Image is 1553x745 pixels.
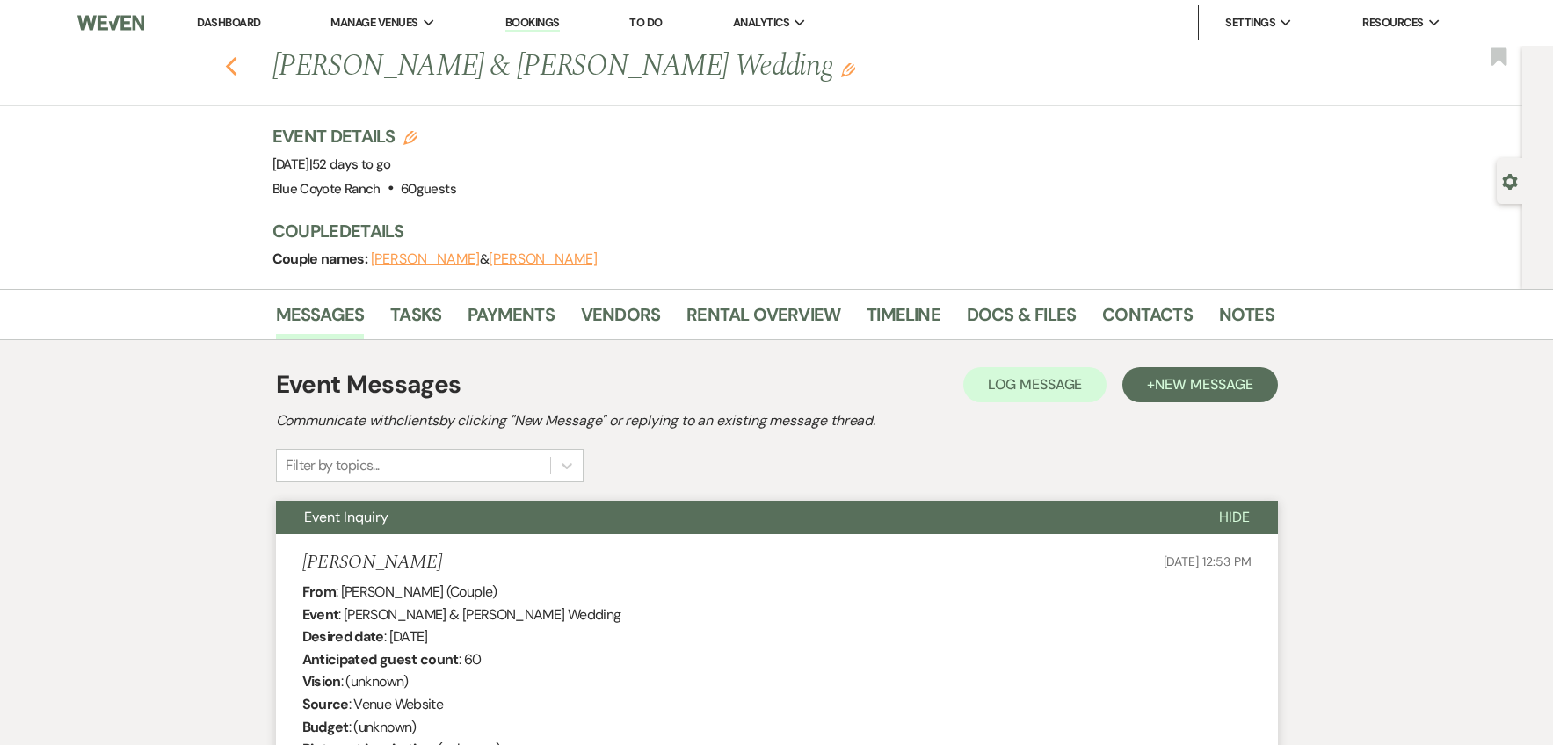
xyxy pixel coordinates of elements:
span: Log Message [988,375,1082,394]
h3: Couple Details [272,219,1257,243]
button: +New Message [1122,367,1277,402]
b: Vision [302,672,341,691]
span: Manage Venues [330,14,417,32]
div: Filter by topics... [286,455,380,476]
a: Rental Overview [686,300,840,339]
button: Log Message [963,367,1107,402]
span: 60 guests [401,180,456,198]
h1: [PERSON_NAME] & [PERSON_NAME] Wedding [272,46,1060,88]
span: [DATE] [272,156,391,173]
a: Tasks [390,300,441,339]
span: | [309,156,391,173]
b: Budget [302,718,349,736]
span: Blue Coyote Ranch [272,180,381,198]
button: [PERSON_NAME] [489,252,598,266]
a: Docs & Files [967,300,1076,339]
b: From [302,582,336,601]
button: Edit [841,61,855,77]
span: New Message [1155,375,1252,394]
button: Event Inquiry [276,501,1191,534]
button: [PERSON_NAME] [371,252,480,266]
a: Vendors [581,300,660,339]
h1: Event Messages [276,366,461,403]
span: Hide [1219,508,1250,526]
a: Timeline [867,300,940,339]
b: Anticipated guest count [302,650,459,669]
h5: [PERSON_NAME] [302,552,442,574]
span: Event Inquiry [304,508,388,526]
span: [DATE] 12:53 PM [1164,553,1252,569]
span: Couple names: [272,250,371,268]
span: & [371,250,598,268]
button: Open lead details [1502,172,1518,189]
img: Weven Logo [77,4,144,41]
button: Hide [1191,501,1278,534]
a: Messages [276,300,365,339]
a: Bookings [505,15,560,32]
a: Contacts [1102,300,1193,339]
span: Resources [1362,14,1423,32]
a: To Do [629,15,662,30]
span: Analytics [733,14,789,32]
b: Desired date [302,627,384,646]
h2: Communicate with clients by clicking "New Message" or replying to an existing message thread. [276,410,1278,431]
a: Dashboard [197,15,260,30]
h3: Event Details [272,124,456,148]
span: 52 days to go [312,156,391,173]
a: Notes [1219,300,1274,339]
a: Payments [468,300,555,339]
b: Event [302,605,339,624]
span: Settings [1225,14,1275,32]
b: Source [302,695,349,713]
